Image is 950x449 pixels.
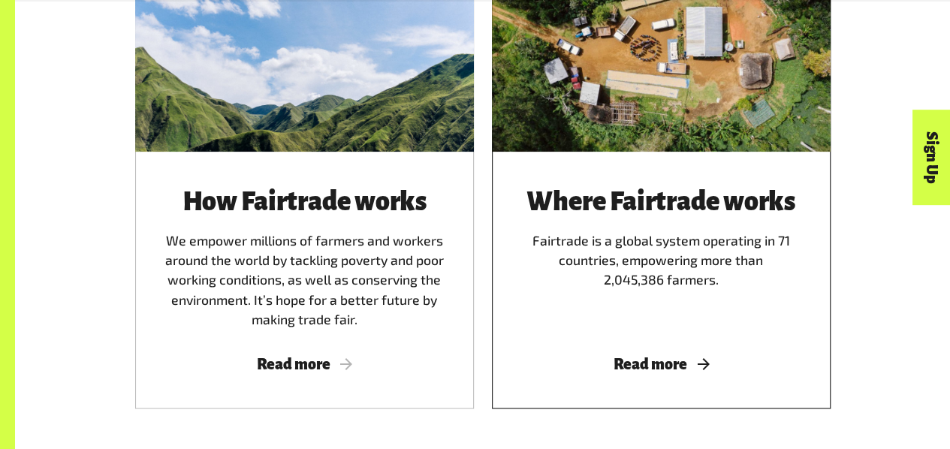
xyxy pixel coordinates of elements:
[153,188,456,330] div: We empower millions of farmers and workers around the world by tackling poverty and poor working ...
[510,188,813,216] h3: Where Fairtrade works
[510,356,813,372] span: Read more
[153,356,456,372] span: Read more
[153,188,456,216] h3: How Fairtrade works
[510,188,813,330] div: Fairtrade is a global system operating in 71 countries, empowering more than 2,045,386 farmers.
